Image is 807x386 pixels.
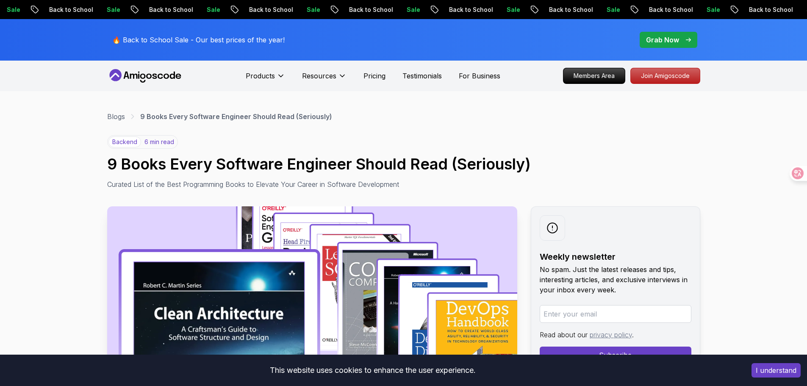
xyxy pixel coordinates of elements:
[523,6,580,14] p: Back to School
[6,361,739,380] div: This website uses cookies to enhance the user experience.
[723,6,780,14] p: Back to School
[402,71,442,81] a: Testimonials
[480,6,507,14] p: Sale
[144,138,174,146] p: 6 min read
[323,6,380,14] p: Back to School
[423,6,480,14] p: Back to School
[223,6,280,14] p: Back to School
[630,68,700,84] a: Join Amigoscode
[23,6,80,14] p: Back to School
[107,156,700,172] h1: 9 Books Every Software Engineer Should Read (Seriously)
[540,330,691,340] p: Read about our .
[280,6,308,14] p: Sale
[563,68,625,83] p: Members Area
[180,6,208,14] p: Sale
[363,71,385,81] a: Pricing
[563,68,625,84] a: Members Area
[246,71,275,81] p: Products
[108,136,141,147] p: backend
[646,35,679,45] p: Grab Now
[107,111,125,122] a: Blogs
[80,6,108,14] p: Sale
[107,179,487,189] p: Curated List of the Best Programming Books to Elevate Your Career in Software Development
[540,264,691,295] p: No spam. Just the latest releases and tips, interesting articles, and exclusive interviews in you...
[540,251,691,263] h2: Weekly newsletter
[752,363,801,378] button: Accept cookies
[302,71,347,88] button: Resources
[540,305,691,323] input: Enter your email
[459,71,500,81] a: For Business
[140,111,332,122] p: 9 Books Every Software Engineer Should Read (Seriously)
[680,6,707,14] p: Sale
[246,71,285,88] button: Products
[623,6,680,14] p: Back to School
[590,330,632,339] a: privacy policy
[123,6,180,14] p: Back to School
[540,347,691,364] button: Subscribe
[580,6,607,14] p: Sale
[302,71,336,81] p: Resources
[380,6,408,14] p: Sale
[112,35,285,45] p: 🔥 Back to School Sale - Our best prices of the year!
[631,68,700,83] p: Join Amigoscode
